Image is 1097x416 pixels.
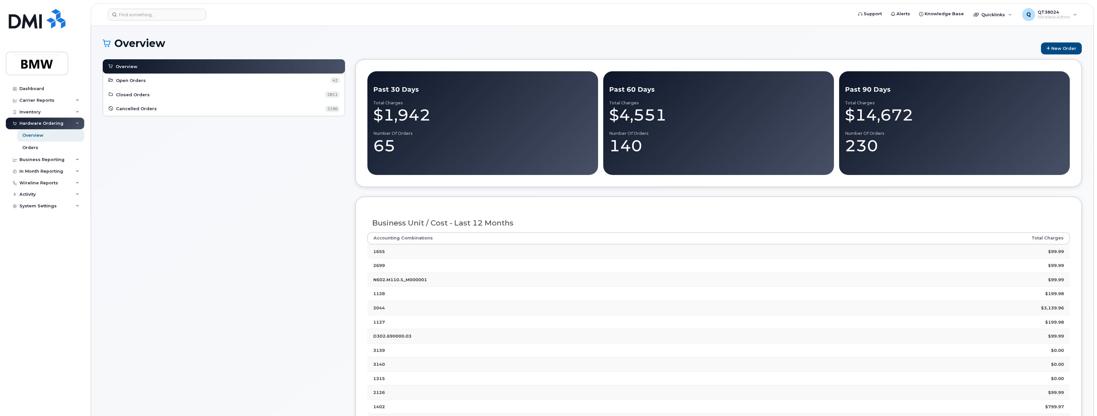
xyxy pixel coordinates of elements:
[330,77,340,84] span: 42
[116,106,157,112] span: Cancelled Orders
[1045,291,1064,296] strong: $199.98
[845,131,1064,136] div: Number of Orders
[609,136,828,156] div: 140
[108,91,340,98] a: Closed Orders 2811
[367,232,817,244] th: Accounting Combinations
[1048,390,1064,395] strong: $99.99
[372,219,1065,227] h3: Business Unit / Cost - Last 12 Months
[116,77,146,84] span: Open Orders
[845,105,1064,125] div: $14,672
[325,91,340,98] span: 2811
[373,85,592,94] div: Past 30 Days
[609,105,828,125] div: $4,551
[103,38,1038,49] h1: Overview
[373,249,385,254] strong: 1655
[373,305,385,310] strong: 2044
[373,333,411,339] strong: D302.690000.03
[1048,249,1064,254] strong: $99.99
[1041,305,1064,310] strong: $3,139.96
[373,105,592,125] div: $1,942
[1048,333,1064,339] strong: $99.99
[845,100,1064,106] div: Total Charges
[1045,319,1064,325] strong: $199.98
[373,319,385,325] strong: 1127
[373,263,385,268] strong: 2699
[1048,263,1064,268] strong: $99.99
[609,100,828,106] div: Total Charges
[373,291,385,296] strong: 1128
[108,105,340,113] a: Cancelled Orders 2196
[1051,376,1064,381] strong: $0.00
[108,63,340,70] a: Overview
[1051,362,1064,367] strong: $0.00
[373,131,592,136] div: Number of Orders
[373,348,385,353] strong: 3139
[373,390,385,395] strong: 2126
[1051,348,1064,353] strong: $0.00
[373,362,385,367] strong: 3140
[609,85,828,94] div: Past 60 Days
[116,64,137,70] span: Overview
[373,136,592,156] div: 65
[1045,404,1064,409] strong: $799.97
[108,76,340,84] a: Open Orders 42
[116,92,150,98] span: Closed Orders
[1041,42,1082,54] a: New Order
[609,131,828,136] div: Number of Orders
[325,106,340,112] span: 2196
[373,100,592,106] div: Total Charges
[817,232,1070,244] th: Total Charges
[845,136,1064,156] div: 230
[1048,277,1064,282] strong: $99.99
[373,376,385,381] strong: 1315
[373,404,385,409] strong: 1402
[373,277,427,282] strong: N602.M110.S_M000001
[845,85,1064,94] div: Past 90 Days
